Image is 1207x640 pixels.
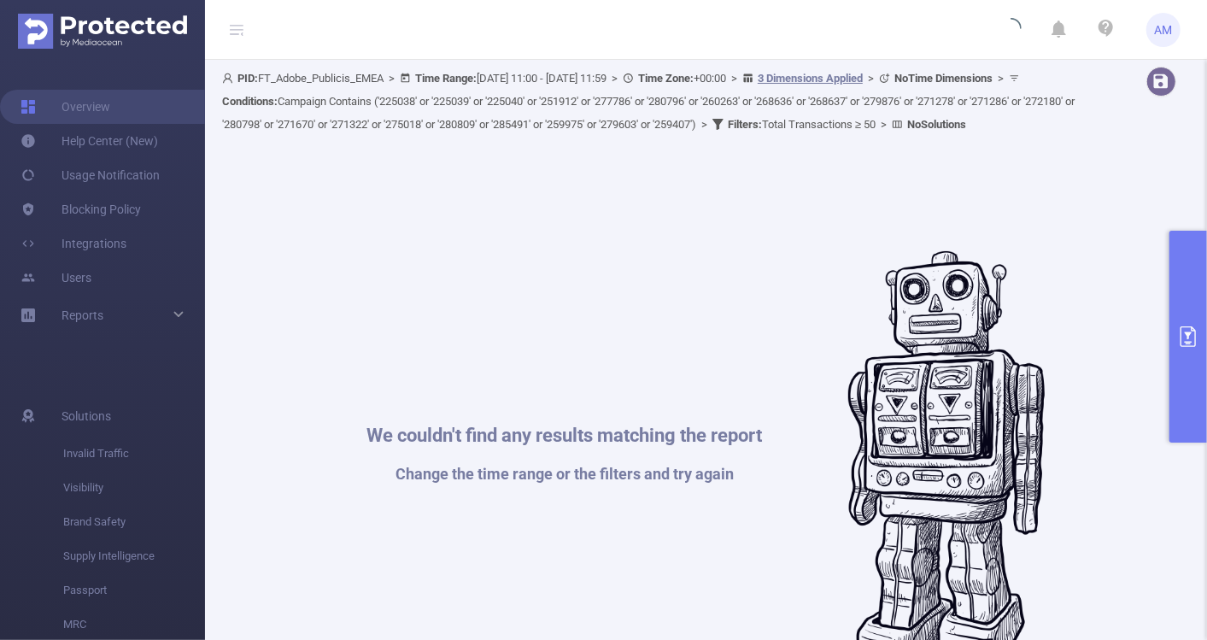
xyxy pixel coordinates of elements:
[863,72,879,85] span: >
[894,72,993,85] b: No Time Dimensions
[728,118,876,131] span: Total Transactions ≥ 50
[62,399,111,433] span: Solutions
[63,471,205,505] span: Visibility
[1001,18,1022,42] i: icon: loading
[384,72,400,85] span: >
[638,72,694,85] b: Time Zone:
[222,95,1075,131] span: Campaign Contains ('225038' or '225039' or '225040' or '251912' or '277786' or '280796' or '26026...
[222,72,1075,131] span: FT_Adobe_Publicis_EMEA [DATE] 11:00 - [DATE] 11:59 +00:00
[63,505,205,539] span: Brand Safety
[62,308,103,322] span: Reports
[63,573,205,608] span: Passport
[907,118,966,131] b: No Solutions
[237,72,258,85] b: PID:
[367,426,763,445] h1: We couldn't find any results matching the report
[728,118,762,131] b: Filters :
[18,14,187,49] img: Protected Media
[415,72,477,85] b: Time Range:
[21,261,91,295] a: Users
[758,72,863,85] u: 3 Dimensions Applied
[21,90,110,124] a: Overview
[62,298,103,332] a: Reports
[63,437,205,471] span: Invalid Traffic
[993,72,1009,85] span: >
[21,158,160,192] a: Usage Notification
[21,192,141,226] a: Blocking Policy
[63,539,205,573] span: Supply Intelligence
[696,118,712,131] span: >
[606,72,623,85] span: >
[367,467,763,482] h1: Change the time range or the filters and try again
[876,118,892,131] span: >
[222,95,278,108] b: Conditions :
[21,226,126,261] a: Integrations
[21,124,158,158] a: Help Center (New)
[1155,13,1173,47] span: AM
[222,73,237,84] i: icon: user
[726,72,742,85] span: >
